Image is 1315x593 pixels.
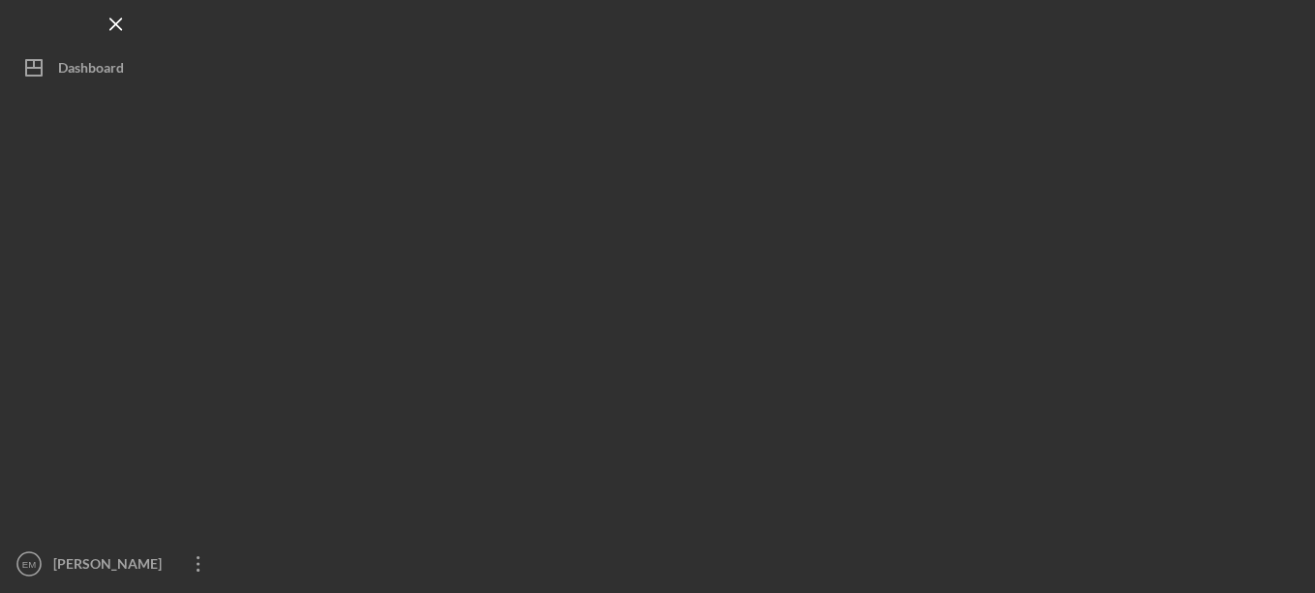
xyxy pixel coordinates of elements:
[10,545,223,583] button: EM[PERSON_NAME]
[48,545,174,588] div: [PERSON_NAME]
[58,48,124,92] div: Dashboard
[22,559,36,570] text: EM
[10,48,223,87] button: Dashboard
